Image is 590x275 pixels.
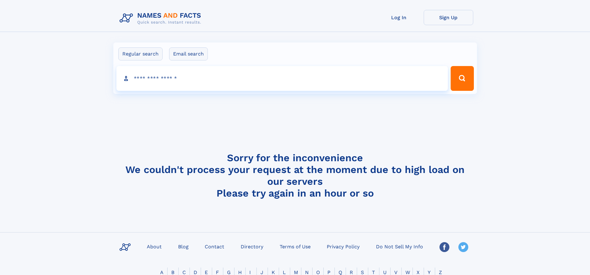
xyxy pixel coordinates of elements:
a: Do Not Sell My Info [374,242,426,251]
label: Email search [169,47,208,60]
img: Logo Names and Facts [117,10,206,27]
input: search input [116,66,448,91]
a: Directory [238,242,266,251]
a: Log In [374,10,424,25]
label: Regular search [118,47,163,60]
a: Contact [202,242,227,251]
a: Sign Up [424,10,473,25]
a: Terms of Use [277,242,313,251]
a: About [144,242,164,251]
img: Facebook [439,242,449,252]
a: Privacy Policy [324,242,362,251]
a: Blog [176,242,191,251]
button: Search Button [451,66,474,91]
img: Twitter [458,242,468,252]
h4: Sorry for the inconvenience We couldn't process your request at the moment due to high load on ou... [117,152,473,199]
